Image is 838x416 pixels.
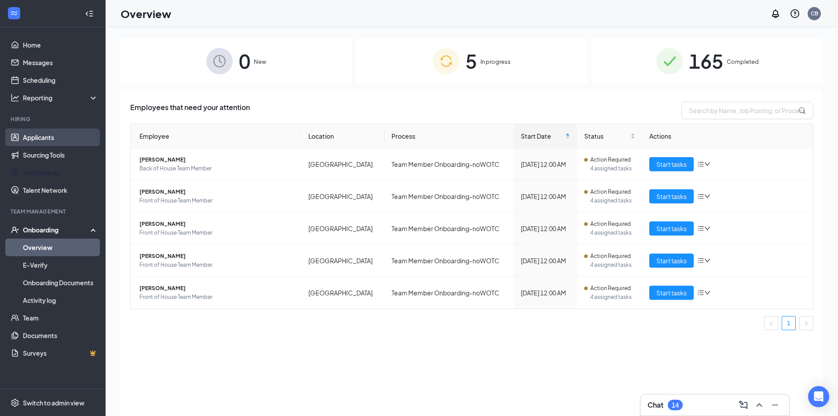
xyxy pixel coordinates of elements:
[11,225,19,234] svg: UserCheck
[301,213,384,245] td: [GEOGRAPHIC_DATA]
[584,131,629,141] span: Status
[85,9,94,18] svg: Collapse
[521,256,570,265] div: [DATE] 12:00 AM
[697,257,704,264] span: bars
[139,228,294,237] span: Front of House Team Member
[770,8,781,19] svg: Notifications
[656,256,687,265] span: Start tasks
[139,188,294,196] span: [PERSON_NAME]
[770,400,780,410] svg: Minimize
[11,208,96,215] div: Team Management
[768,398,782,412] button: Minimize
[590,252,631,261] span: Action Required
[790,8,800,19] svg: QuestionInfo
[649,157,694,171] button: Start tasks
[121,6,171,21] h1: Overview
[521,288,570,298] div: [DATE] 12:00 AM
[736,398,750,412] button: ComposeMessage
[656,159,687,169] span: Start tasks
[590,196,636,205] span: 4 assigned tasks
[139,284,294,293] span: [PERSON_NAME]
[590,261,636,269] span: 4 assigned tasks
[23,164,98,181] a: Job Postings
[239,46,250,76] span: 0
[23,327,98,344] a: Documents
[656,191,687,201] span: Start tasks
[649,221,694,236] button: Start tasks
[804,321,809,326] span: right
[704,290,710,296] span: down
[384,245,514,277] td: Team Member Onboarding-noWOTC
[697,289,704,296] span: bars
[689,46,723,76] span: 165
[648,400,663,410] h3: Chat
[139,196,294,205] span: Front of House Team Member
[131,124,301,148] th: Employee
[384,213,514,245] td: Team Member Onboarding-noWOTC
[139,155,294,164] span: [PERSON_NAME]
[672,401,679,409] div: 14
[23,129,98,146] a: Applicants
[727,57,759,66] span: Completed
[752,398,766,412] button: ChevronUp
[704,225,710,232] span: down
[521,131,563,141] span: Start Date
[23,225,91,234] div: Onboarding
[768,321,774,326] span: left
[656,224,687,233] span: Start tasks
[590,293,636,302] span: 4 assigned tasks
[139,164,294,173] span: Back of House Team Member
[808,386,829,407] div: Open Intercom Messenger
[704,258,710,264] span: down
[23,71,98,89] a: Scheduling
[384,124,514,148] th: Process
[764,316,778,330] button: left
[697,193,704,200] span: bars
[811,10,818,17] div: CB
[23,54,98,71] a: Messages
[11,93,19,102] svg: Analysis
[11,115,96,123] div: Hiring
[301,148,384,180] td: [GEOGRAPHIC_DATA]
[649,189,694,203] button: Start tasks
[139,220,294,228] span: [PERSON_NAME]
[590,188,631,196] span: Action Required
[704,161,710,167] span: down
[23,291,98,309] a: Activity log
[23,93,99,102] div: Reporting
[697,161,704,168] span: bars
[656,288,687,298] span: Start tasks
[23,239,98,256] a: Overview
[764,316,778,330] li: Previous Page
[23,146,98,164] a: Sourcing Tools
[649,286,694,300] button: Start tasks
[642,124,813,148] th: Actions
[649,254,694,268] button: Start tasks
[301,180,384,213] td: [GEOGRAPHIC_DATA]
[577,124,643,148] th: Status
[384,180,514,213] td: Team Member Onboarding-noWOTC
[23,344,98,362] a: SurveysCrown
[754,400,765,410] svg: ChevronUp
[23,181,98,199] a: Talent Network
[521,191,570,201] div: [DATE] 12:00 AM
[480,57,511,66] span: In progress
[10,9,18,18] svg: WorkstreamLogo
[23,398,84,407] div: Switch to admin view
[738,400,749,410] svg: ComposeMessage
[23,256,98,274] a: E-Verify
[521,224,570,233] div: [DATE] 12:00 AM
[130,102,250,119] span: Employees that need your attention
[782,317,795,330] a: 1
[139,293,294,302] span: Front of House Team Member
[590,155,631,164] span: Action Required
[681,102,813,119] input: Search by Name, Job Posting, or Process
[301,245,384,277] td: [GEOGRAPHIC_DATA]
[301,277,384,309] td: [GEOGRAPHIC_DATA]
[384,148,514,180] td: Team Member Onboarding-noWOTC
[590,284,631,293] span: Action Required
[782,316,796,330] li: 1
[697,225,704,232] span: bars
[799,316,813,330] button: right
[590,164,636,173] span: 4 assigned tasks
